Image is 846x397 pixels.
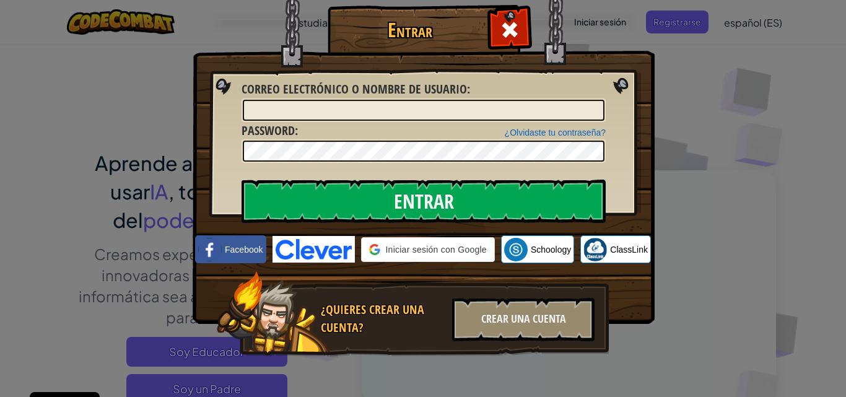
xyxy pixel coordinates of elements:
[531,243,571,256] span: Schoology
[242,81,470,98] label: :
[242,122,295,139] span: Password
[242,122,298,140] label: :
[361,237,494,262] div: Iniciar sesión con Google
[452,298,595,341] div: Crear una cuenta
[321,301,445,336] div: ¿Quieres crear una cuenta?
[610,243,648,256] span: ClassLink
[505,128,606,137] a: ¿Olvidaste tu contraseña?
[225,243,263,256] span: Facebook
[583,238,607,261] img: classlink-logo-small.png
[385,243,486,256] span: Iniciar sesión con Google
[273,236,355,263] img: clever-logo-blue.png
[198,238,222,261] img: facebook_small.png
[242,81,467,97] span: Correo electrónico o nombre de usuario
[242,180,606,223] input: Entrar
[504,238,528,261] img: schoology.png
[331,19,489,41] h1: Entrar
